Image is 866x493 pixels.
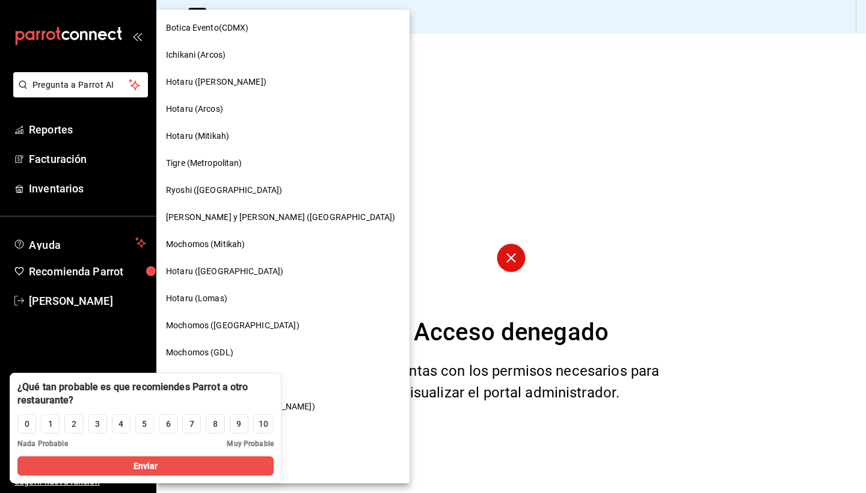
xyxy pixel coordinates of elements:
[166,211,395,224] span: [PERSON_NAME] y [PERSON_NAME] ([GEOGRAPHIC_DATA])
[189,418,194,430] div: 7
[142,418,147,430] div: 5
[166,49,226,61] span: Ichikani (Arcos)
[156,204,410,231] div: [PERSON_NAME] y [PERSON_NAME] ([GEOGRAPHIC_DATA])
[118,418,123,430] div: 4
[156,339,410,366] div: Mochomos (GDL)
[95,418,100,430] div: 3
[166,184,282,197] span: Ryoshi ([GEOGRAPHIC_DATA])
[259,418,268,430] div: 10
[166,76,266,88] span: Hotaru ([PERSON_NAME])
[156,258,410,285] div: Hotaru ([GEOGRAPHIC_DATA])
[166,319,299,332] span: Mochomos ([GEOGRAPHIC_DATA])
[236,418,241,430] div: 9
[166,157,242,170] span: Tigre (Metropolitan)
[213,418,218,430] div: 8
[156,231,410,258] div: Mochomos (Mitikah)
[156,177,410,204] div: Ryoshi ([GEOGRAPHIC_DATA])
[134,460,158,473] span: Enviar
[156,150,410,177] div: Tigre (Metropolitan)
[72,418,76,430] div: 2
[17,438,68,449] span: Nada Probable
[156,123,410,150] div: Hotaru (Mitikah)
[156,96,410,123] div: Hotaru (Arcos)
[166,418,171,430] div: 6
[156,69,410,96] div: Hotaru ([PERSON_NAME])
[166,238,245,251] span: Mochomos (Mitikah)
[156,420,410,447] div: Ryoshi (Metropolitan)
[166,22,249,34] span: Botica Evento(CDMX)
[227,438,274,449] span: Muy Probable
[156,366,410,393] div: Mochomos (Mty)
[166,103,223,115] span: Hotaru (Arcos)
[156,285,410,312] div: Hotaru (Lomas)
[156,41,410,69] div: Ichikani (Arcos)
[166,265,283,278] span: Hotaru ([GEOGRAPHIC_DATA])
[17,381,274,407] div: ¿Qué tan probable es que recomiendes Parrot a otro restaurante?
[156,393,410,420] div: Ichikani Sushi (Plaza [PERSON_NAME])
[156,312,410,339] div: Mochomos ([GEOGRAPHIC_DATA])
[25,418,29,430] div: 0
[156,447,410,474] div: Mochomos (Arcos)
[166,346,233,359] span: Mochomos (GDL)
[48,418,53,430] div: 1
[166,292,227,305] span: Hotaru (Lomas)
[166,130,229,142] span: Hotaru (Mitikah)
[156,14,410,41] div: Botica Evento(CDMX)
